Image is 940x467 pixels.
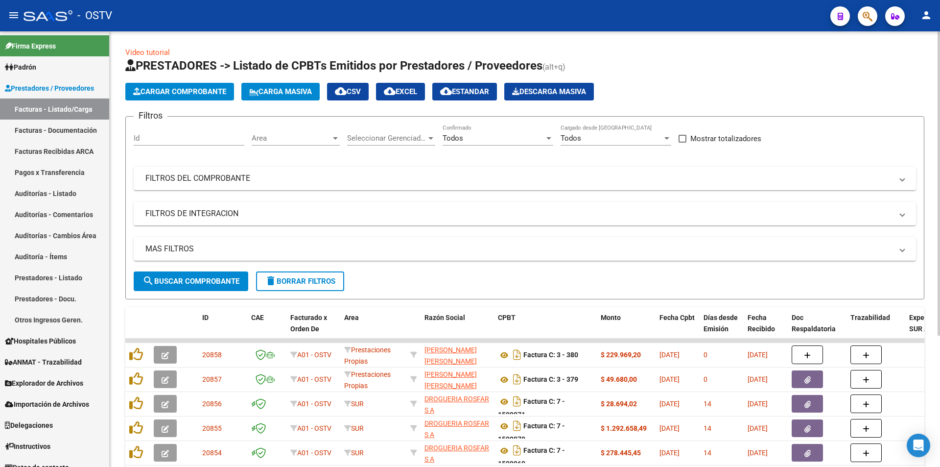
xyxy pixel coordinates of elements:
[601,375,637,383] strong: $ 49.680,00
[424,418,490,439] div: 30698255141
[601,314,621,321] span: Monto
[202,375,222,383] span: 20857
[421,307,494,350] datatable-header-cell: Razón Social
[601,351,641,359] strong: $ 229.969,20
[5,357,82,368] span: ANMAT - Trazabilidad
[748,400,768,408] span: [DATE]
[344,400,364,408] span: SUR
[198,307,247,350] datatable-header-cell: ID
[424,346,477,365] span: [PERSON_NAME] [PERSON_NAME]
[440,85,452,97] mat-icon: cloud_download
[344,370,391,390] span: Prestaciones Propias
[523,376,578,384] strong: Factura C: 3 - 379
[494,307,597,350] datatable-header-cell: CPBT
[511,393,523,409] i: Descargar documento
[424,344,490,365] div: 23252309519
[601,449,641,457] strong: $ 278.445,45
[5,62,36,73] span: Padrón
[704,375,707,383] span: 0
[297,424,331,432] span: A01 - OSTV
[290,314,327,333] span: Facturado x Orden De
[748,314,775,333] span: Fecha Recibido
[297,375,331,383] span: A01 - OSTV
[704,351,707,359] span: 0
[133,87,226,96] span: Cargar Comprobante
[265,275,277,287] mat-icon: delete
[297,400,331,408] span: A01 - OSTV
[297,351,331,359] span: A01 - OSTV
[247,307,286,350] datatable-header-cell: CAE
[145,208,893,219] mat-panel-title: FILTROS DE INTEGRACION
[504,83,594,100] button: Descarga Masiva
[286,307,340,350] datatable-header-cell: Facturado x Orden De
[748,424,768,432] span: [DATE]
[440,87,489,96] span: Estandar
[376,83,425,100] button: EXCEL
[690,133,761,145] span: Mostrar totalizadores
[704,400,711,408] span: 14
[424,370,477,390] span: [PERSON_NAME] [PERSON_NAME]
[846,307,905,350] datatable-header-cell: Trazabilidad
[656,307,700,350] datatable-header-cell: Fecha Cpbt
[5,441,50,452] span: Instructivos
[145,244,893,254] mat-panel-title: MAS FILTROS
[511,442,523,458] i: Descargar documento
[344,346,391,365] span: Prestaciones Propias
[498,314,516,321] span: CPBT
[504,83,594,100] app-download-masive: Descarga masiva de comprobantes (adjuntos)
[512,87,586,96] span: Descarga Masiva
[748,449,768,457] span: [DATE]
[134,237,916,261] mat-expansion-panel-header: MAS FILTROS
[5,399,89,410] span: Importación de Archivos
[907,434,930,457] div: Open Intercom Messenger
[344,424,364,432] span: SUR
[511,371,523,387] i: Descargar documento
[424,444,489,463] span: DROGUERIA ROSFAR S A
[256,271,344,291] button: Borrar Filtros
[202,449,222,457] span: 20854
[659,424,680,432] span: [DATE]
[523,351,578,359] strong: Factura C: 3 - 380
[659,400,680,408] span: [DATE]
[561,134,581,143] span: Todos
[384,87,417,96] span: EXCEL
[498,398,565,419] strong: Factura C: 7 - 1509971
[344,314,359,321] span: Area
[142,277,239,286] span: Buscar Comprobante
[344,449,364,457] span: SUR
[511,347,523,363] i: Descargar documento
[597,307,656,350] datatable-header-cell: Monto
[704,314,738,333] span: Días desde Emisión
[384,85,396,97] mat-icon: cloud_download
[8,9,20,21] mat-icon: menu
[542,62,565,72] span: (alt+q)
[77,5,112,26] span: - OSTV
[601,424,647,432] strong: $ 1.292.658,49
[659,449,680,457] span: [DATE]
[659,314,695,321] span: Fecha Cpbt
[5,83,94,94] span: Prestadores / Proveedores
[347,134,426,143] span: Seleccionar Gerenciador
[241,83,320,100] button: Carga Masiva
[659,375,680,383] span: [DATE]
[748,351,768,359] span: [DATE]
[125,83,234,100] button: Cargar Comprobante
[5,336,76,346] span: Hospitales Públicos
[134,202,916,225] mat-expansion-panel-header: FILTROS DE INTEGRACION
[327,83,369,100] button: CSV
[788,307,846,350] datatable-header-cell: Doc Respaldatoria
[252,134,331,143] span: Area
[125,59,542,73] span: PRESTADORES -> Listado de CPBTs Emitidos por Prestadores / Proveedores
[424,369,490,390] div: 23252309519
[249,87,312,96] span: Carga Masiva
[142,275,154,287] mat-icon: search
[335,87,361,96] span: CSV
[202,424,222,432] span: 20855
[125,48,170,57] a: Video tutorial
[704,424,711,432] span: 14
[297,449,331,457] span: A01 - OSTV
[424,314,465,321] span: Razón Social
[424,442,490,463] div: 30698255141
[202,400,222,408] span: 20856
[748,375,768,383] span: [DATE]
